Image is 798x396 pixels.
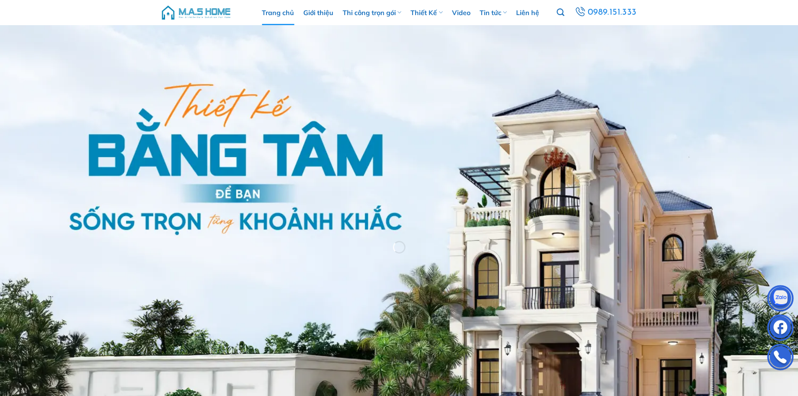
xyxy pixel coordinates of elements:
[768,287,793,312] img: Zalo
[768,346,793,371] img: Phone
[573,5,638,20] a: 0989.151.333
[768,316,793,342] img: Facebook
[588,5,637,20] span: 0989.151.333
[557,4,564,21] a: Tìm kiếm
